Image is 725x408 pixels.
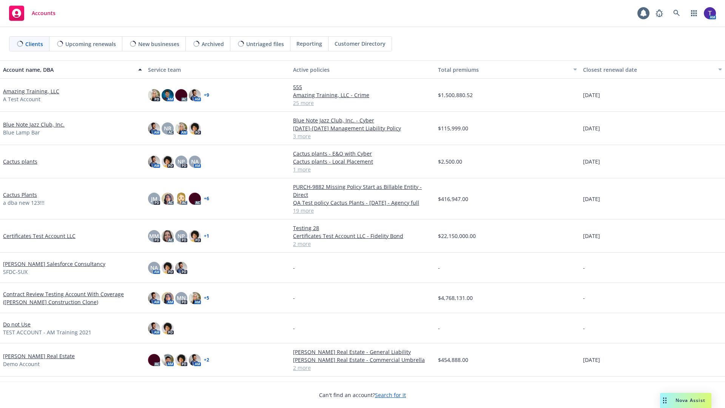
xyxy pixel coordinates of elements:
[293,124,432,132] a: [DATE]-[DATE] Management Liability Policy
[293,232,432,240] a: Certificates Test Account LLC - Fidelity Bond
[660,393,711,408] button: Nova Assist
[189,230,201,242] img: photo
[438,91,473,99] span: $1,500,880.52
[189,122,201,134] img: photo
[204,93,209,97] a: + 9
[162,292,174,304] img: photo
[189,354,201,366] img: photo
[6,3,59,24] a: Accounts
[438,324,440,332] span: -
[148,322,160,334] img: photo
[293,183,432,199] a: PURCH-9882 Missing Policy Start as Billable Entity - Direct
[293,116,432,124] a: Blue Note Jazz Club, Inc. - Cyber
[438,124,468,132] span: $115,999.00
[162,156,174,168] img: photo
[583,91,600,99] span: [DATE]
[293,199,432,207] a: QA Test policy Cactus Plants - [DATE] - Agency full
[293,207,432,215] a: 19 more
[290,60,435,79] button: Active policies
[162,230,174,242] img: photo
[293,324,295,332] span: -
[162,193,174,205] img: photo
[293,364,432,372] a: 2 more
[293,240,432,248] a: 2 more
[293,91,432,99] a: Amazing Training, LLC - Crime
[3,199,45,207] span: a dba new 123!!!
[583,158,600,165] span: [DATE]
[3,260,105,268] a: [PERSON_NAME] Salesforce Consultancy
[583,66,714,74] div: Closest renewal date
[148,66,287,74] div: Service team
[3,232,76,240] a: Certificates Test Account LLC
[191,158,199,165] span: NA
[583,124,600,132] span: [DATE]
[293,165,432,173] a: 1 more
[189,193,201,205] img: photo
[32,10,56,16] span: Accounts
[293,150,432,158] a: Cactus plants - E&O with Cyber
[438,264,440,272] span: -
[177,158,185,165] span: NP
[438,356,468,364] span: $454,888.00
[3,320,31,328] a: Do not Use
[150,264,158,272] span: NA
[583,195,600,203] span: [DATE]
[583,324,585,332] span: -
[686,6,702,21] a: Switch app
[438,66,569,74] div: Total premiums
[3,128,40,136] span: Blue Lamp Bar
[138,40,179,48] span: New businesses
[3,290,142,306] a: Contract Review Testing Account With Coverage ([PERSON_NAME] Construction Clone)
[148,89,160,101] img: photo
[164,124,171,132] span: NR
[175,262,187,274] img: photo
[3,66,134,74] div: Account name, DBA
[177,294,186,302] span: MN
[676,397,705,403] span: Nova Assist
[3,268,28,276] span: SFDC-SUX
[65,40,116,48] span: Upcoming renewals
[293,158,432,165] a: Cactus plants - Local Placement
[293,66,432,74] div: Active policies
[204,358,209,362] a: + 2
[148,292,160,304] img: photo
[293,264,295,272] span: -
[583,264,585,272] span: -
[583,356,600,364] span: [DATE]
[162,322,174,334] img: photo
[438,158,462,165] span: $2,500.00
[583,294,585,302] span: -
[3,360,40,368] span: Demo Account
[148,122,160,134] img: photo
[204,296,209,300] a: + 5
[148,156,160,168] img: photo
[151,195,157,203] span: JM
[204,234,209,238] a: + 1
[3,95,40,103] span: A Test Account
[438,195,468,203] span: $416,947.00
[296,40,322,48] span: Reporting
[375,391,406,399] a: Search for it
[669,6,684,21] a: Search
[3,158,37,165] a: Cactus plants
[293,294,295,302] span: -
[3,352,75,360] a: [PERSON_NAME] Real Estate
[335,40,386,48] span: Customer Directory
[162,354,174,366] img: photo
[580,60,725,79] button: Closest renewal date
[162,262,174,274] img: photo
[319,391,406,399] span: Can't find an account?
[293,356,432,364] a: [PERSON_NAME] Real Estate - Commercial Umbrella
[202,40,224,48] span: Archived
[189,89,201,101] img: photo
[148,354,160,366] img: photo
[3,87,59,95] a: Amazing Training, LLC
[583,232,600,240] span: [DATE]
[660,393,669,408] div: Drag to move
[246,40,284,48] span: Untriaged files
[175,354,187,366] img: photo
[175,193,187,205] img: photo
